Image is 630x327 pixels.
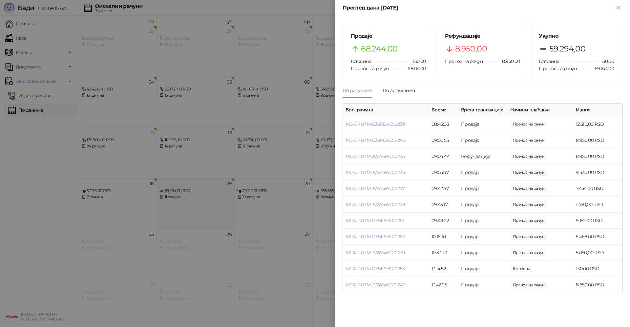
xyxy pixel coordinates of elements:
td: 09:43:17 [429,197,458,213]
div: По артиклима [383,87,415,94]
td: Рефундација [458,148,508,164]
td: Продаја [458,116,508,132]
a: MC4JPUTM-GESE6HO0-253 [346,266,405,272]
a: MC4JPUTM-372A5WO0-240 [346,282,406,288]
td: Продаја [458,197,508,213]
h5: Укупно [539,32,614,40]
span: 12.510,00 [510,121,547,128]
th: Врста трансакције [458,104,508,116]
span: Пренос на рачун [539,66,577,71]
a: MC4JPUTM-GESE6HO0-251 [346,218,404,223]
h5: Продаје [351,32,426,40]
span: 5.468,00 [510,233,547,240]
span: Готовина [539,58,559,64]
span: 1.450,00 [510,201,547,208]
button: Close [614,4,622,12]
a: MC4JPUTM-C38FDVO0-239 [346,121,405,127]
td: 08:45:03 [429,116,458,132]
a: MC4JPUTM-372A5WO0-235 [346,153,405,159]
span: Пренос на рачун [351,66,388,71]
span: 5.050,00 [510,249,547,256]
div: Преглед дана [DATE] [343,4,614,12]
td: 1.450,00 RSD [573,197,622,213]
th: Начини плаћања [508,104,573,116]
td: Продаја [458,132,508,148]
span: Пренос на рачун [445,58,483,64]
span: 130,00 [408,58,426,65]
td: 7.454,00 RSD [573,181,622,197]
a: MC4JPUTM-372A5WO0-239 [346,250,405,256]
th: Износ [573,104,622,116]
td: Продаја [458,245,508,261]
span: 8.950,00 [510,137,547,144]
span: 8.950,00 [510,153,547,160]
td: 5.468,00 RSD [573,229,622,245]
span: 9.430,00 [510,169,547,176]
td: 09:42:57 [429,181,458,197]
td: Продаја [458,181,508,197]
td: Продаја [458,213,508,229]
td: 09:05:57 [429,164,458,181]
td: 10:16:10 [429,229,458,245]
a: MC4JPUTM-372A5WO0-238 [346,202,405,207]
td: Продаја [458,164,508,181]
td: 8.950,00 RSD [573,132,622,148]
span: 8.650,00 [510,281,547,289]
span: Готовина [351,58,371,64]
span: 68.114,00 [403,65,426,72]
td: 8.650,00 RSD [573,277,622,293]
span: 7.454,00 [510,185,547,192]
td: Продаја [458,261,508,277]
td: Продаја [458,229,508,245]
td: 10:33:39 [429,245,458,261]
a: MC4JPUTM-372A5WO0-237 [346,185,405,191]
td: Продаја [458,277,508,293]
td: 13:42:25 [429,277,458,293]
h5: Рефундације [445,32,520,40]
span: 68.244,00 [361,43,397,55]
span: 59.164,00 [590,65,614,72]
td: 09:49:22 [429,213,458,229]
td: 9.430,00 RSD [573,164,622,181]
td: 09:04:44 [429,148,458,164]
td: 09:00:55 [429,132,458,148]
a: MC4JPUTM-C38FDVO0-240 [346,137,406,143]
td: 130,00 RSD [573,261,622,277]
a: MC4JPUTM-372A5WO0-236 [346,169,405,175]
td: 8.950,00 RSD [573,148,622,164]
span: 8.950,00 [455,43,487,55]
td: 13:14:52 [429,261,458,277]
span: 9.152,00 [510,217,547,224]
div: По рачунима [343,87,372,94]
a: MC4JPUTM-GESE6HO0-252 [346,234,405,240]
span: 59.294,00 [549,43,585,55]
th: Број рачуна [343,104,429,116]
td: 5.050,00 RSD [573,245,622,261]
th: Време [429,104,458,116]
td: 9.152,00 RSD [573,213,622,229]
span: 8.950,00 [497,58,520,65]
span: 130,00 [510,265,533,272]
td: 12.510,00 RSD [573,116,622,132]
span: 130,00 [597,58,614,65]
